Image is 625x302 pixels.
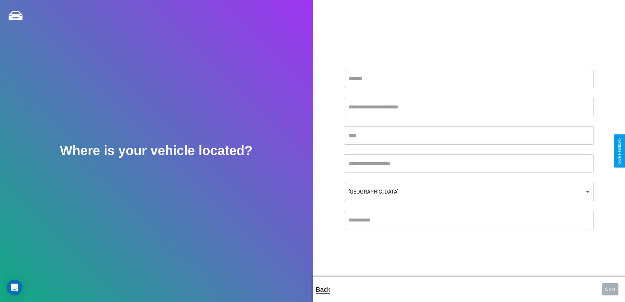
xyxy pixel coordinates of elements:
[316,284,330,295] p: Back
[60,143,253,158] h2: Where is your vehicle located?
[617,138,622,164] div: Give Feedback
[602,283,618,295] button: Next
[344,183,594,201] div: [GEOGRAPHIC_DATA]
[7,280,22,295] div: Open Intercom Messenger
